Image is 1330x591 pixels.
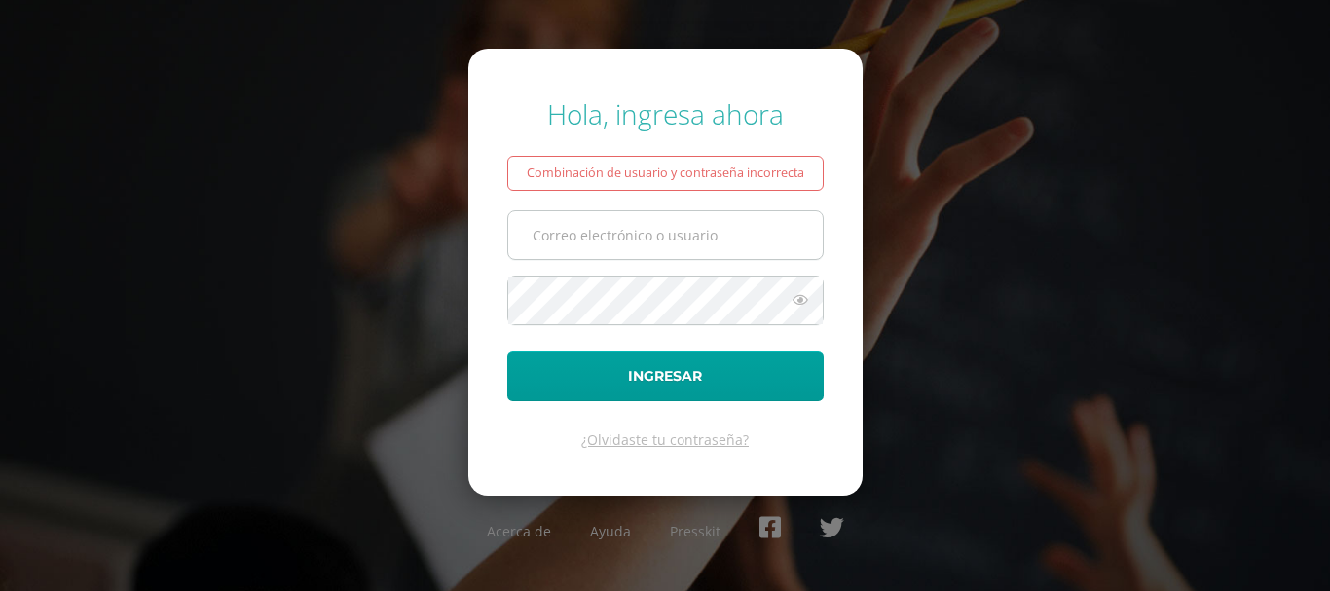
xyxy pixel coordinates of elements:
[508,211,823,259] input: Correo electrónico o usuario
[670,522,720,540] a: Presskit
[507,351,824,401] button: Ingresar
[590,522,631,540] a: Ayuda
[581,430,749,449] a: ¿Olvidaste tu contraseña?
[507,95,824,132] div: Hola, ingresa ahora
[507,156,824,191] div: Combinación de usuario y contraseña incorrecta
[487,522,551,540] a: Acerca de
